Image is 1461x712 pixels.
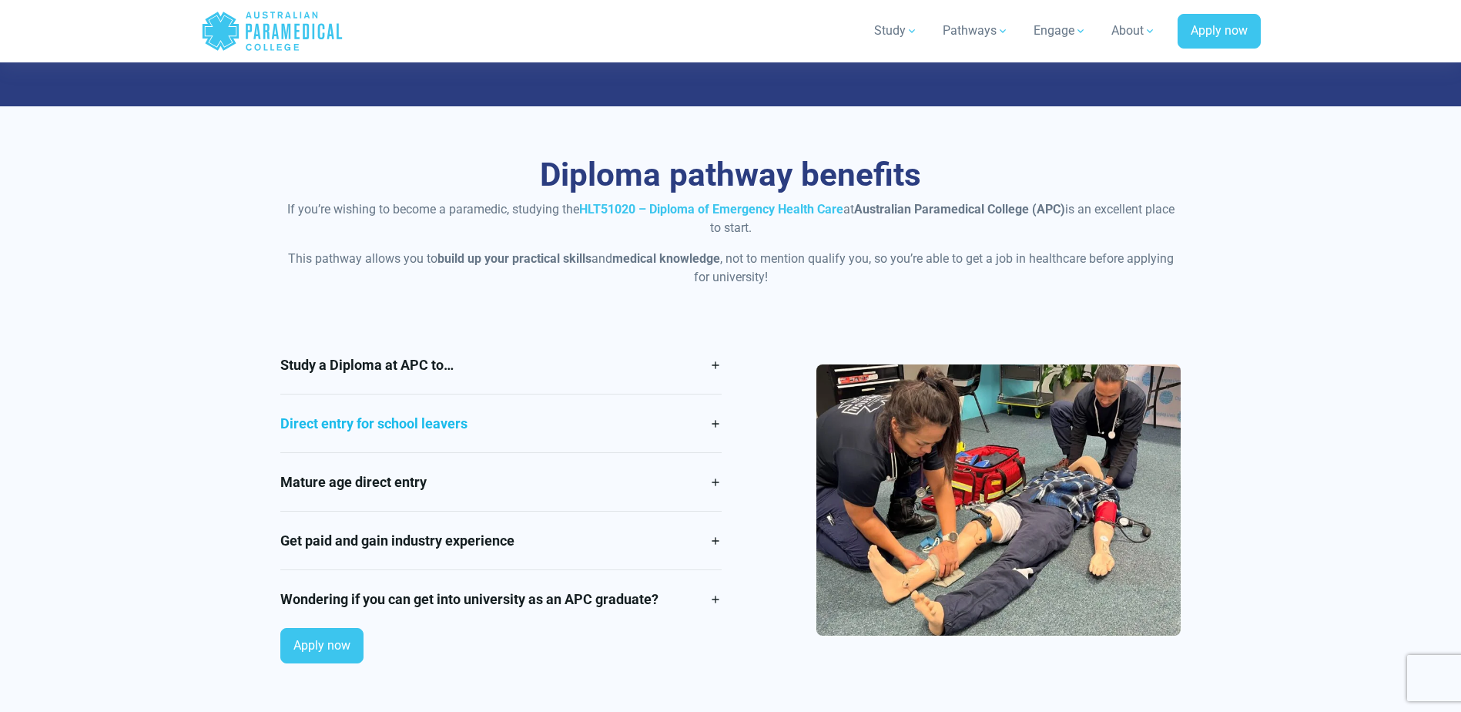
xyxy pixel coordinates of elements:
strong: build up your practical skills [437,251,591,266]
a: Study [865,9,927,52]
a: Apply now [1178,14,1261,49]
a: Engage [1024,9,1096,52]
a: About [1102,9,1165,52]
a: Australian Paramedical College [201,6,343,56]
a: HLT51020 – Diploma of Emergency Health Care [579,202,843,217]
a: Direct entry for school leavers [280,395,722,452]
a: Mature age direct entry [280,453,722,511]
a: Get paid and gain industry experience [280,512,722,569]
strong: Australian Paramedical College (APC) [854,202,1065,217]
a: Wondering if you can get into university as an APC graduate? [280,570,722,628]
a: Pathways [933,9,1018,52]
p: This pathway allows you to and , not to mention qualify you, so you’re able to get a job in healt... [280,250,1181,287]
a: Apply now [280,628,364,663]
strong: medical knowledge [612,251,720,266]
h3: Diploma pathway benefits [280,156,1181,195]
p: If you’re wishing to become a paramedic, studying the at is an excellent place to start. [280,200,1181,237]
a: Study a Diploma at APC to… [280,336,722,394]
